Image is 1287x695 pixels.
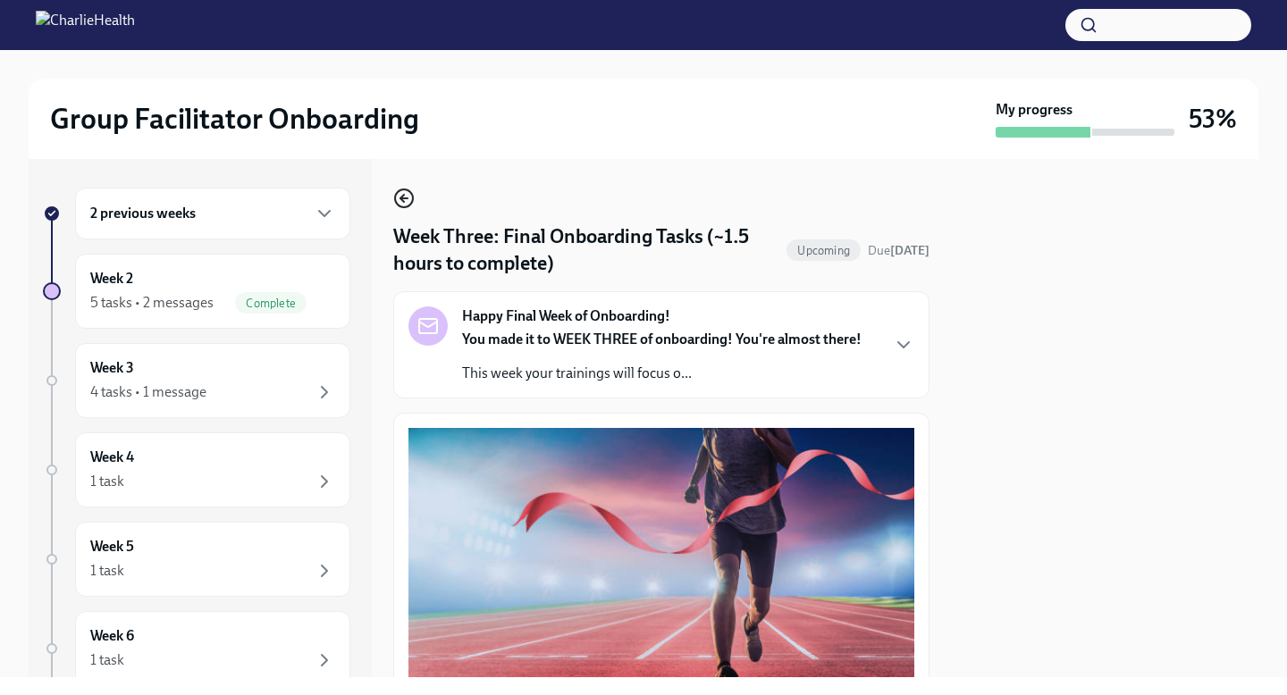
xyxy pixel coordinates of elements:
div: 1 task [90,472,124,491]
div: 2 previous weeks [75,188,350,239]
span: September 27th, 2025 09:00 [868,242,929,259]
div: 1 task [90,561,124,581]
a: Week 61 task [43,611,350,686]
h6: Week 6 [90,626,134,646]
a: Week 25 tasks • 2 messagesComplete [43,254,350,329]
h6: Week 5 [90,537,134,557]
div: 4 tasks • 1 message [90,382,206,402]
span: Upcoming [786,244,861,257]
a: Week 41 task [43,432,350,507]
h4: Week Three: Final Onboarding Tasks (~1.5 hours to complete) [393,223,779,277]
strong: [DATE] [890,243,929,258]
strong: You made it to WEEK THREE of onboarding! You're almost there! [462,331,862,347]
a: Week 51 task [43,522,350,597]
h2: Group Facilitator Onboarding [50,101,419,137]
img: CharlieHealth [36,11,135,39]
span: Due [868,243,929,258]
div: 5 tasks • 2 messages [90,293,214,313]
a: Week 34 tasks • 1 message [43,343,350,418]
strong: Happy Final Week of Onboarding! [462,306,670,326]
span: Complete [235,297,307,310]
h6: Week 2 [90,269,133,289]
h6: 2 previous weeks [90,204,196,223]
strong: My progress [996,100,1072,120]
h3: 53% [1189,103,1237,135]
h6: Week 3 [90,358,134,378]
h6: Week 4 [90,448,134,467]
div: 1 task [90,650,124,670]
p: This week your trainings will focus o... [462,364,862,383]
